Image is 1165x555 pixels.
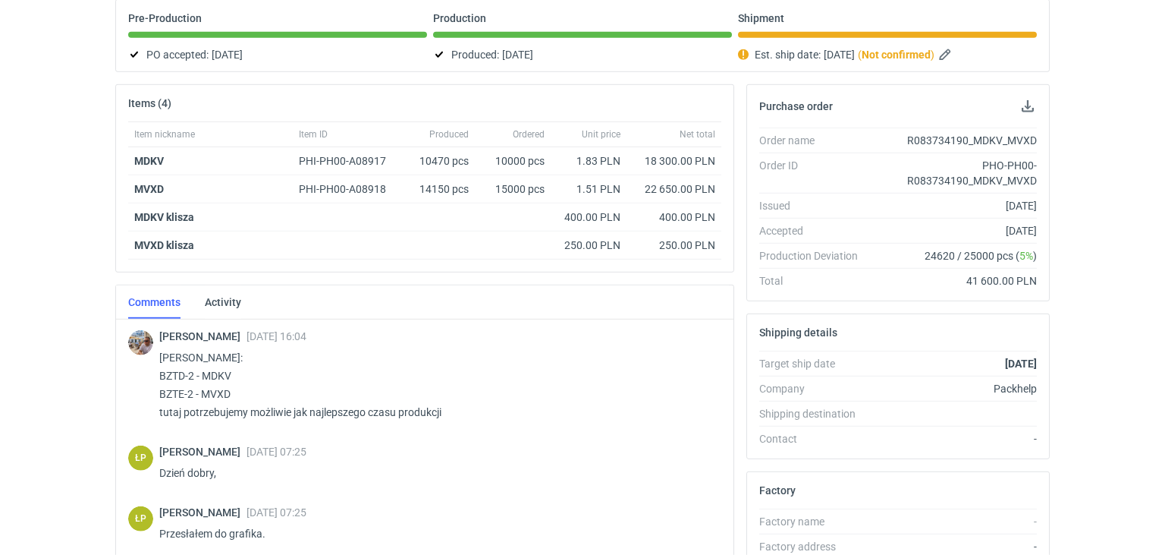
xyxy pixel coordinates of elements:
[759,326,837,339] h2: Shipping details
[759,133,870,148] div: Order name
[407,147,475,175] div: 10470 pcs
[134,183,164,195] strong: MVXD
[212,46,243,64] span: [DATE]
[433,46,732,64] div: Produced:
[633,153,715,169] div: 18 300.00 PLN
[159,348,709,421] p: [PERSON_NAME]: BZTD-2 - MDKV BZTE-2 - MVXD tutaj potrzebujemy możliwie jak najlepszego czasu prod...
[759,158,870,188] div: Order ID
[128,506,153,531] div: Łukasz Postawa
[247,330,306,342] span: [DATE] 16:04
[247,506,306,519] span: [DATE] 07:25
[582,128,620,140] span: Unit price
[759,223,870,238] div: Accepted
[299,128,328,140] span: Item ID
[738,12,784,24] p: Shipment
[128,446,153,471] figcaption: ŁP
[633,181,715,197] div: 22 650.00 PLN
[680,128,715,140] span: Net total
[937,46,956,64] button: Edit estimated shipping date
[870,133,1037,148] div: R083734190_MDKV_MVXD
[134,128,195,140] span: Item nickname
[128,446,153,471] div: Łukasz Postawa
[502,46,533,64] span: [DATE]
[128,12,202,24] p: Pre-Production
[870,198,1037,213] div: [DATE]
[870,514,1037,529] div: -
[870,539,1037,554] div: -
[1019,250,1033,262] span: 5%
[870,381,1037,396] div: Packhelp
[128,330,153,355] img: Michał Palasek
[557,153,620,169] div: 1.83 PLN
[159,464,709,482] p: Dzień dobry,
[824,46,855,64] span: [DATE]
[299,153,400,169] div: PHI-PH00-A08917
[557,238,620,253] div: 250.00 PLN
[870,431,1037,446] div: -
[128,285,181,319] a: Comments
[759,100,833,112] h2: Purchase order
[759,539,870,554] div: Factory address
[759,381,870,396] div: Company
[1019,97,1037,115] button: Download PO
[247,446,306,458] span: [DATE] 07:25
[205,285,241,319] a: Activity
[134,211,194,223] strong: MDKV klisza
[128,46,427,64] div: PO accepted:
[433,12,486,24] p: Production
[925,248,1037,263] span: 24620 / 25000 pcs ( )
[128,506,153,531] figcaption: ŁP
[862,49,931,61] strong: Not confirmed
[557,210,620,225] div: 400.00 PLN
[759,198,870,213] div: Issued
[759,273,870,289] div: Total
[159,506,247,519] span: [PERSON_NAME]
[557,181,620,197] div: 1.51 PLN
[858,49,862,61] em: (
[475,147,551,175] div: 10000 pcs
[738,46,1037,64] div: Est. ship date:
[633,238,715,253] div: 250.00 PLN
[759,484,796,497] h2: Factory
[475,175,551,203] div: 15000 pcs
[759,514,870,529] div: Factory name
[299,181,400,197] div: PHI-PH00-A08918
[159,446,247,458] span: [PERSON_NAME]
[870,223,1037,238] div: [DATE]
[870,273,1037,289] div: 41 600.00 PLN
[759,431,870,446] div: Contact
[159,525,709,543] p: Przesłałem do grafika.
[159,330,247,342] span: [PERSON_NAME]
[1005,358,1037,370] strong: [DATE]
[759,248,870,263] div: Production Deviation
[759,406,870,421] div: Shipping destination
[513,128,545,140] span: Ordered
[870,158,1037,188] div: PHO-PH00-R083734190_MDKV_MVXD
[759,356,870,371] div: Target ship date
[931,49,934,61] em: )
[134,155,164,167] strong: MDKV
[407,175,475,203] div: 14150 pcs
[134,239,194,251] strong: MVXD klisza
[633,210,715,225] div: 400.00 PLN
[128,97,171,109] h2: Items (4)
[429,128,469,140] span: Produced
